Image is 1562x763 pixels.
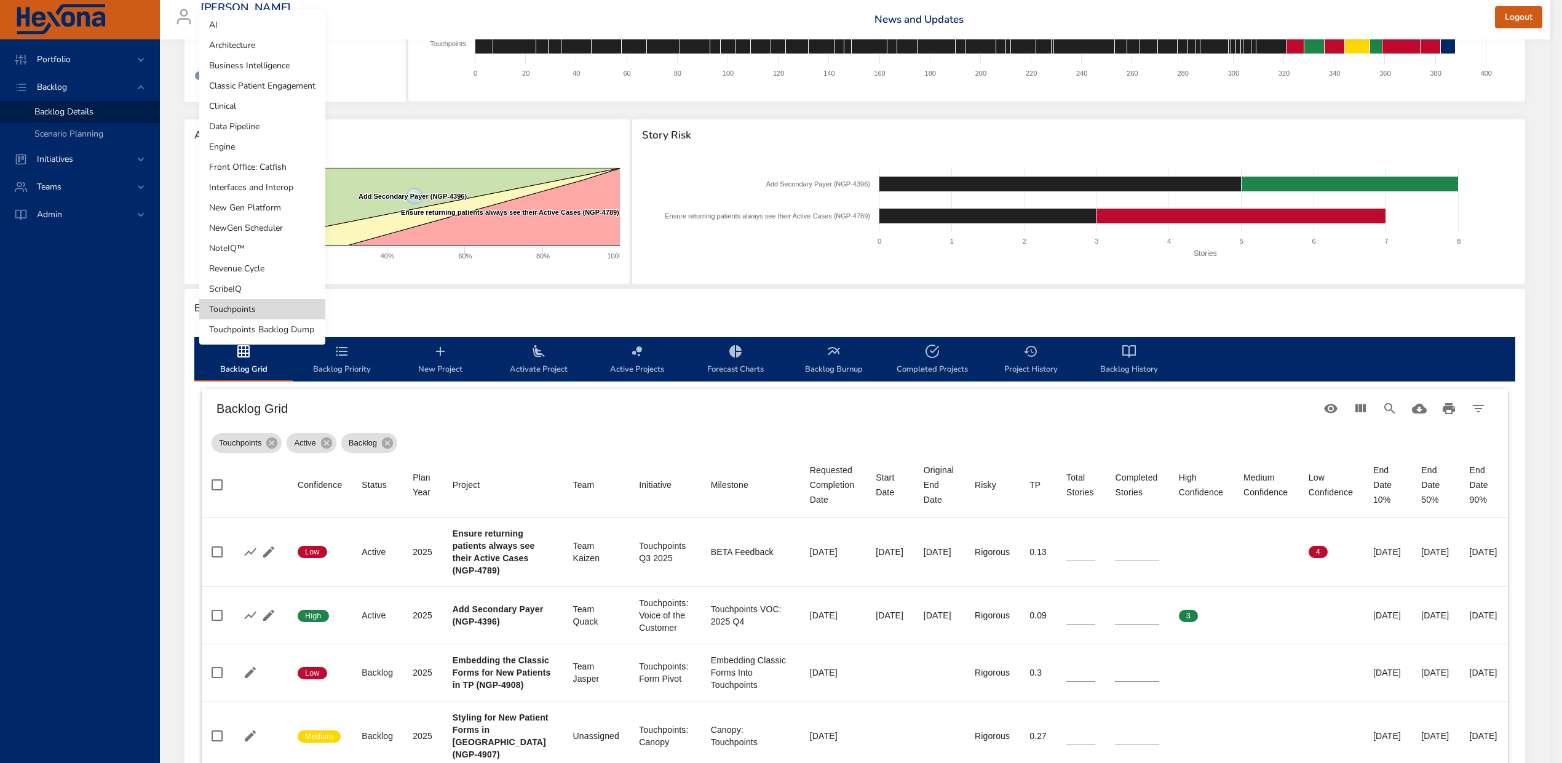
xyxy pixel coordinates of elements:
li: Engine [199,137,325,157]
li: Revenue Cycle [199,258,325,279]
li: Front Office: Catfish [199,157,325,177]
li: Touchpoints Backlog Dump [199,319,325,340]
li: Architecture [199,35,325,55]
li: Business Intelligence [199,55,325,76]
li: NoteIQ™ [199,238,325,258]
li: AI [199,15,325,35]
li: Interfaces and Interop [199,177,325,198]
li: Classic Patient Engagement [199,76,325,96]
li: Clinical [199,96,325,116]
li: NewGen Scheduler [199,218,325,238]
li: Touchpoints [199,299,325,319]
li: ScribeIQ [199,279,325,299]
li: New Gen Platform [199,198,325,218]
li: Data Pipeline [199,116,325,137]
